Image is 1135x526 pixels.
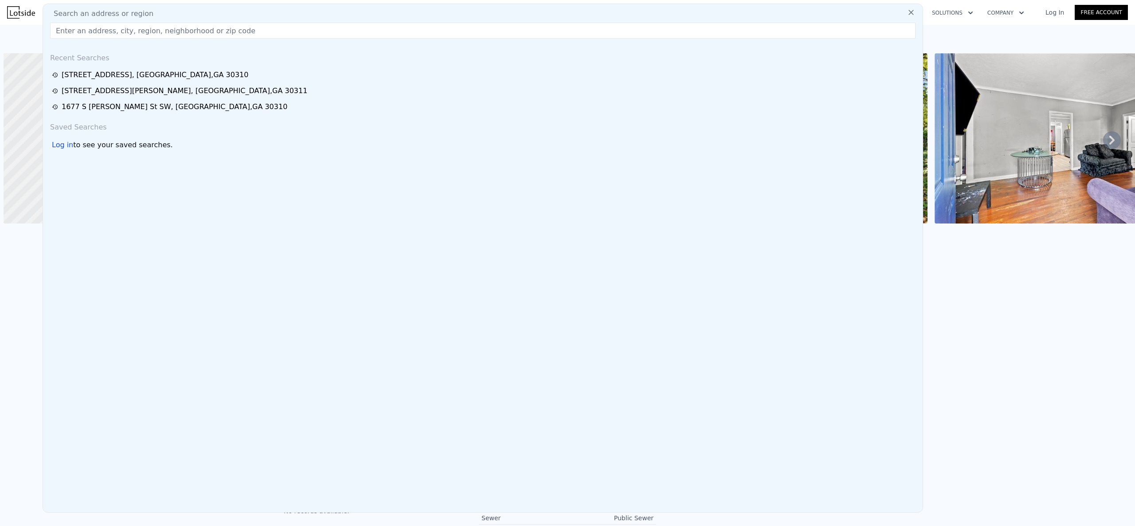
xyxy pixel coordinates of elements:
input: Enter an address, city, region, neighborhood or zip code [50,23,916,39]
div: Sewer [481,514,567,522]
a: [STREET_ADDRESS], [GEOGRAPHIC_DATA],GA 30310 [52,70,916,80]
div: [STREET_ADDRESS][PERSON_NAME] , [GEOGRAPHIC_DATA] , GA 30311 [62,86,307,96]
a: [STREET_ADDRESS][PERSON_NAME], [GEOGRAPHIC_DATA],GA 30311 [52,86,916,96]
div: 1677 S [PERSON_NAME] St SW , [GEOGRAPHIC_DATA] , GA 30310 [62,102,287,112]
div: Recent Searches [47,46,919,67]
a: Free Account [1075,5,1128,20]
button: Company [980,5,1031,21]
img: Lotside [7,6,35,19]
div: [STREET_ADDRESS] , [GEOGRAPHIC_DATA] , GA 30310 [62,70,248,80]
button: Solutions [925,5,980,21]
a: Log In [1035,8,1075,17]
span: to see your saved searches. [73,140,172,150]
span: Search an address or region [47,8,153,19]
div: Saved Searches [47,115,919,136]
div: Public Sewer [567,514,654,522]
a: 1677 S [PERSON_NAME] St SW, [GEOGRAPHIC_DATA],GA 30310 [52,102,916,112]
div: Log in [52,140,73,150]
